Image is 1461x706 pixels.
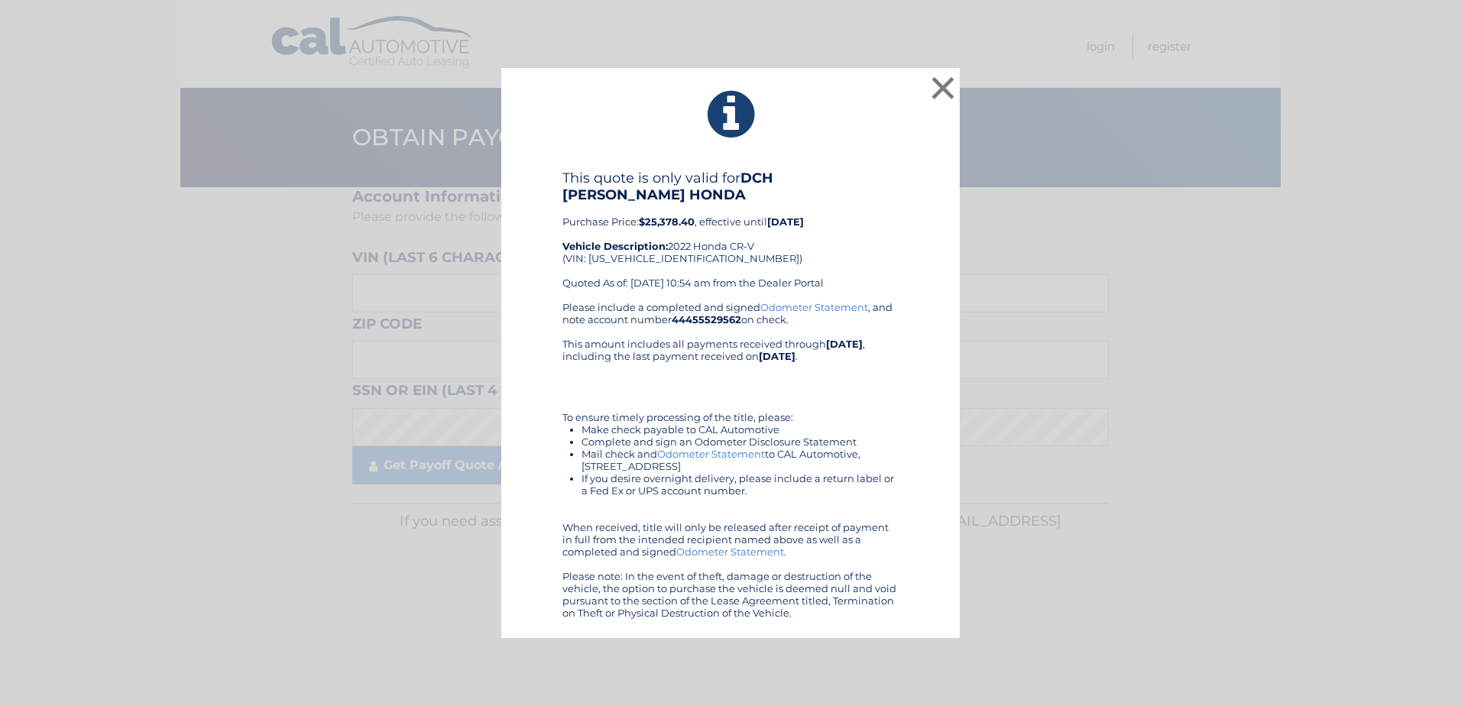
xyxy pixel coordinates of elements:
[562,170,773,203] b: DCH [PERSON_NAME] HONDA
[928,73,958,103] button: ×
[760,301,868,313] a: Odometer Statement
[759,350,795,362] b: [DATE]
[562,301,899,619] div: Please include a completed and signed , and note account number on check. This amount includes al...
[562,240,668,252] strong: Vehicle Description:
[581,472,899,497] li: If you desire overnight delivery, please include a return label or a Fed Ex or UPS account number.
[562,170,899,203] h4: This quote is only valid for
[581,436,899,448] li: Complete and sign an Odometer Disclosure Statement
[581,448,899,472] li: Mail check and to CAL Automotive, [STREET_ADDRESS]
[676,546,784,558] a: Odometer Statement
[657,448,765,460] a: Odometer Statement
[767,215,804,228] b: [DATE]
[826,338,863,350] b: [DATE]
[639,215,695,228] b: $25,378.40
[562,170,899,301] div: Purchase Price: , effective until 2022 Honda CR-V (VIN: [US_VEHICLE_IDENTIFICATION_NUMBER]) Quote...
[672,313,741,325] b: 44455529562
[581,423,899,436] li: Make check payable to CAL Automotive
